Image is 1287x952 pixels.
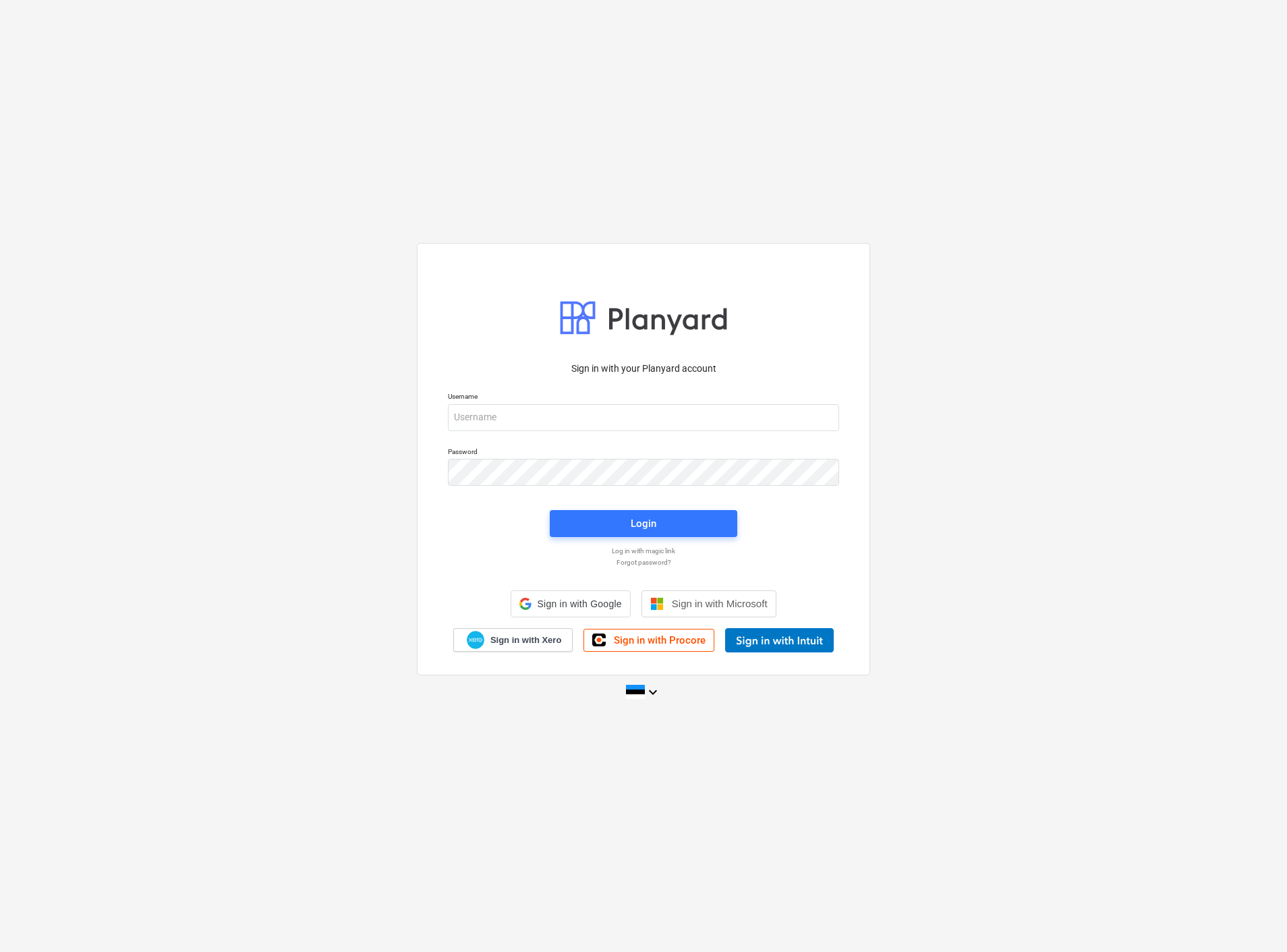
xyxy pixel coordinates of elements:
[453,628,573,652] a: Sign in with Xero
[583,629,714,652] a: Sign in with Procore
[490,634,561,646] span: Sign in with Xero
[441,547,846,555] a: Log in with magic link
[448,392,839,403] p: Username
[448,404,839,431] input: Username
[645,684,661,700] i: keyboard_arrow_down
[448,362,839,376] p: Sign in with your Planyard account
[650,597,664,611] img: Microsoft logo
[467,631,484,649] img: Xero logo
[614,634,706,646] span: Sign in with Procore
[631,515,656,532] div: Login
[441,558,846,567] a: Forgot password?
[672,598,768,609] span: Sign in with Microsoft
[537,598,621,609] span: Sign in with Google
[511,590,630,617] div: Sign in with Google
[448,447,839,459] p: Password
[550,510,737,537] button: Login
